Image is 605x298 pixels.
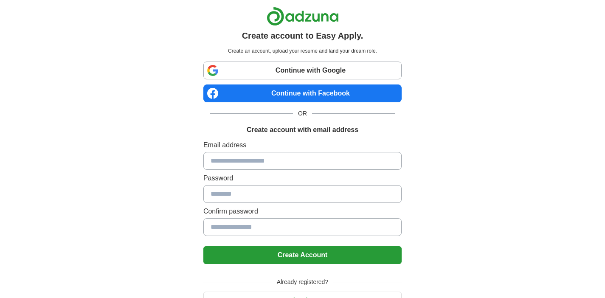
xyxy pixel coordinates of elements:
p: Create an account, upload your resume and land your dream role. [205,47,400,55]
label: Confirm password [203,206,402,216]
label: Password [203,173,402,183]
label: Email address [203,140,402,150]
span: OR [293,109,312,118]
h1: Create account to Easy Apply. [242,29,363,42]
img: Adzuna logo [267,7,339,26]
span: Already registered? [272,278,333,287]
a: Continue with Facebook [203,84,402,102]
button: Create Account [203,246,402,264]
h1: Create account with email address [247,125,358,135]
a: Continue with Google [203,62,402,79]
